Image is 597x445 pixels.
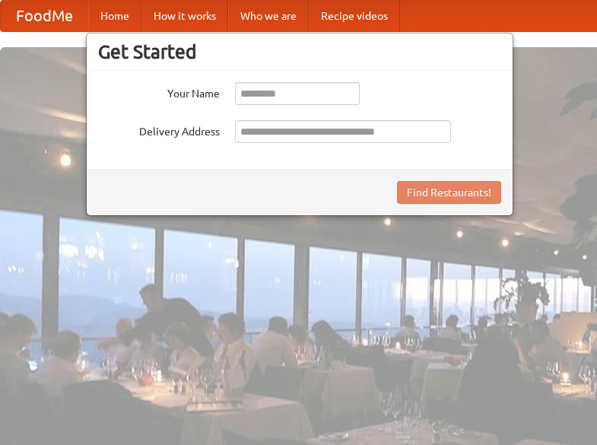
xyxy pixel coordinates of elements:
[98,82,220,101] label: Your Name
[141,1,228,31] a: How it works
[98,40,501,63] h3: Get Started
[98,120,220,139] label: Delivery Address
[228,1,309,31] a: Who we are
[309,1,400,31] a: Recipe videos
[88,1,141,31] a: Home
[397,181,501,204] button: Find Restaurants!
[1,1,88,31] a: FoodMe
